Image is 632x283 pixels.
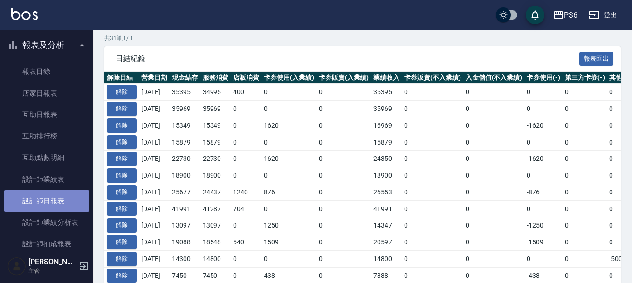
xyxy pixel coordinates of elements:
td: 0 [463,234,525,251]
td: 0 [563,234,607,251]
td: 0 [463,184,525,200]
p: 共 31 筆, 1 / 1 [104,34,621,42]
td: 0 [402,101,463,117]
th: 現金結存 [170,72,200,84]
td: [DATE] [139,84,170,101]
a: 報表匯出 [579,54,614,62]
td: 20597 [371,234,402,251]
td: 18900 [371,167,402,184]
button: 解除 [107,118,137,133]
td: 400 [231,84,261,101]
td: [DATE] [139,151,170,167]
a: 報表目錄 [4,61,89,82]
td: 0 [316,84,371,101]
td: 0 [563,167,607,184]
td: 14800 [371,250,402,267]
td: [DATE] [139,234,170,251]
td: 0 [563,134,607,151]
td: 0 [261,134,316,151]
td: 14800 [200,250,231,267]
td: 0 [524,134,563,151]
td: 0 [563,151,607,167]
td: 0 [316,234,371,251]
td: 0 [231,101,261,117]
td: 14300 [170,250,200,267]
td: 0 [463,101,525,117]
td: 0 [524,200,563,217]
img: Person [7,257,26,276]
th: 卡券使用(-) [524,72,563,84]
td: 0 [563,101,607,117]
td: 876 [261,184,316,200]
button: 解除 [107,102,137,116]
td: 0 [402,151,463,167]
td: 0 [261,101,316,117]
td: 0 [402,200,463,217]
a: 設計師抽成報表 [4,233,89,255]
button: 解除 [107,168,137,183]
span: 日結紀錄 [116,54,579,63]
td: 18900 [170,167,200,184]
td: 1620 [261,117,316,134]
th: 解除日結 [104,72,139,84]
th: 卡券販賣(不入業績) [402,72,463,84]
td: 18900 [200,167,231,184]
button: 解除 [107,135,137,150]
button: 解除 [107,218,137,233]
a: 互助點數明細 [4,147,89,168]
td: 35969 [170,101,200,117]
td: 1620 [261,151,316,167]
td: -1620 [524,117,563,134]
a: 互助排行榜 [4,125,89,147]
td: 0 [463,151,525,167]
td: 540 [231,234,261,251]
th: 第三方卡券(-) [563,72,607,84]
td: 0 [524,167,563,184]
td: 0 [463,250,525,267]
a: 設計師業績分析表 [4,212,89,233]
td: 1509 [261,234,316,251]
button: 解除 [107,85,137,99]
td: 41991 [170,200,200,217]
td: 0 [402,184,463,200]
td: 19088 [170,234,200,251]
button: PS6 [549,6,581,25]
th: 營業日期 [139,72,170,84]
td: -876 [524,184,563,200]
td: [DATE] [139,134,170,151]
td: [DATE] [139,250,170,267]
td: 35395 [371,84,402,101]
button: 解除 [107,202,137,216]
td: 0 [261,84,316,101]
td: 0 [463,84,525,101]
td: 0 [316,184,371,200]
button: 解除 [107,185,137,200]
td: 0 [463,200,525,217]
td: 0 [316,151,371,167]
td: 0 [402,117,463,134]
td: 24437 [200,184,231,200]
td: 34995 [200,84,231,101]
td: 35969 [371,101,402,117]
td: 18548 [200,234,231,251]
td: 26553 [371,184,402,200]
td: 24350 [371,151,402,167]
a: 設計師業績表 [4,169,89,190]
td: 0 [463,117,525,134]
th: 卡券使用(入業績) [261,72,316,84]
td: -1250 [524,217,563,234]
td: 0 [231,151,261,167]
td: 0 [563,184,607,200]
td: -1509 [524,234,563,251]
td: 0 [524,101,563,117]
td: 0 [231,250,261,267]
h5: [PERSON_NAME] [28,257,76,267]
td: [DATE] [139,167,170,184]
td: 0 [463,167,525,184]
td: 0 [463,134,525,151]
td: 0 [524,84,563,101]
td: 35395 [170,84,200,101]
td: 0 [261,200,316,217]
td: 15879 [371,134,402,151]
td: 0 [402,84,463,101]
